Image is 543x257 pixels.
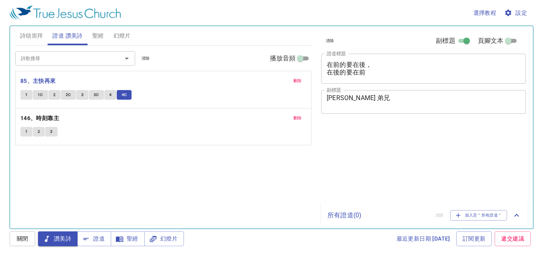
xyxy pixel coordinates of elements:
[142,55,150,62] span: 清除
[289,113,307,123] button: 刪除
[20,113,61,123] button: 146、時刻靠主
[293,77,302,84] span: 刪除
[506,8,527,18] span: 設定
[20,113,59,123] b: 146、時刻靠主
[104,90,116,100] button: 4
[321,202,528,229] div: 所有證道(0)清除加入至＂所有證道＂
[16,234,29,244] span: 關閉
[318,122,486,199] iframe: from-child
[48,90,60,100] button: 2
[77,231,111,246] button: 證道
[20,76,56,86] b: 85、主快再來
[111,231,145,246] button: 聖經
[495,231,531,246] a: 遞交建議
[52,31,82,41] span: 證道 讚美詩
[38,128,40,135] span: 2
[122,91,127,98] span: 4C
[121,53,132,64] button: Open
[397,234,450,244] span: 最近更新日期 [DATE]
[117,90,132,100] button: 4C
[393,231,453,246] a: 最近更新日期 [DATE]
[503,6,530,20] button: 設定
[61,90,76,100] button: 2C
[50,128,52,135] span: 3
[33,90,48,100] button: 1C
[463,234,486,244] span: 訂閱更新
[20,31,43,41] span: 詩頌崇拜
[20,76,57,86] button: 85、主快再來
[436,36,455,46] span: 副標題
[144,231,184,246] button: 幻燈片
[84,234,105,244] span: 證道
[151,234,178,244] span: 幻燈片
[137,54,155,63] button: 清除
[10,6,121,20] img: True Jesus Church
[117,234,138,244] span: 聖經
[89,90,104,100] button: 3C
[327,211,429,220] p: 所有證道 ( 0 )
[270,54,296,63] span: 播放音頻
[53,91,56,98] span: 2
[20,90,32,100] button: 1
[473,8,497,18] span: 選擇教程
[25,91,28,98] span: 1
[456,231,492,246] a: 訂閱更新
[81,91,84,98] span: 3
[455,212,502,219] span: 加入至＂所有證道＂
[109,91,112,98] span: 4
[66,91,71,98] span: 2C
[38,91,43,98] span: 1C
[94,91,99,98] span: 3C
[114,31,131,41] span: 幻燈片
[450,210,507,221] button: 加入至＂所有證道＂
[501,234,524,244] span: 遞交建議
[33,127,45,137] button: 2
[293,114,302,122] span: 刪除
[326,37,334,44] span: 清除
[25,128,28,135] span: 1
[478,36,504,46] span: 頁腳文本
[289,76,307,86] button: 刪除
[321,36,339,46] button: 清除
[10,231,35,246] button: 關閉
[45,127,57,137] button: 3
[92,31,104,41] span: 聖經
[327,94,520,109] textarea: [PERSON_NAME] 弟兄
[20,127,32,137] button: 1
[38,231,78,246] button: 讚美詩
[470,6,500,20] button: 選擇教程
[327,61,520,76] textarea: 在前的要在後， 在後的要在前
[76,90,88,100] button: 3
[44,234,71,244] span: 讚美詩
